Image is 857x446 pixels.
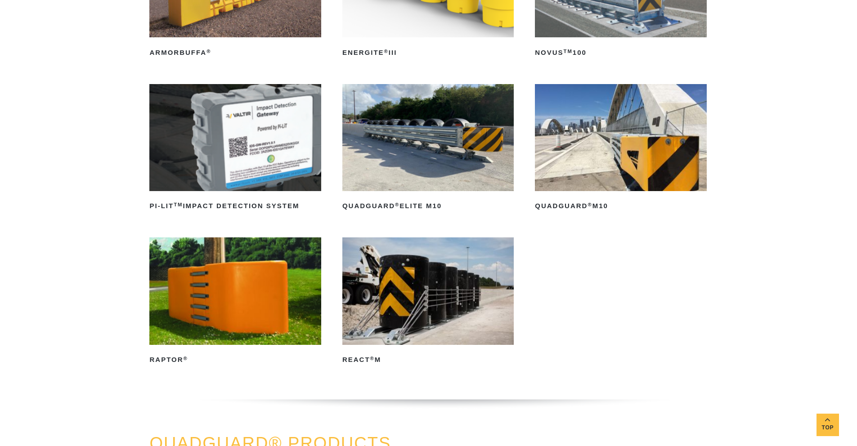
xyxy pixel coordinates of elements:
[149,199,321,214] h2: PI-LIT Impact Detection System
[206,49,211,54] sup: ®
[184,356,188,361] sup: ®
[395,202,399,207] sup: ®
[564,49,573,54] sup: TM
[149,237,321,367] a: RAPTOR®
[149,353,321,367] h2: RAPTOR
[149,45,321,60] h2: ArmorBuffa
[384,49,389,54] sup: ®
[370,356,375,361] sup: ®
[535,199,706,214] h2: QuadGuard M10
[342,45,514,60] h2: ENERGITE III
[535,45,706,60] h2: NOVUS 100
[342,353,514,367] h2: REACT M
[342,199,514,214] h2: QuadGuard Elite M10
[149,84,321,214] a: PI-LITTMImpact Detection System
[535,84,706,214] a: QuadGuard®M10
[342,84,514,214] a: QuadGuard®Elite M10
[817,423,839,433] span: Top
[817,414,839,436] a: Top
[588,202,592,207] sup: ®
[342,237,514,367] a: REACT®M
[174,202,183,207] sup: TM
